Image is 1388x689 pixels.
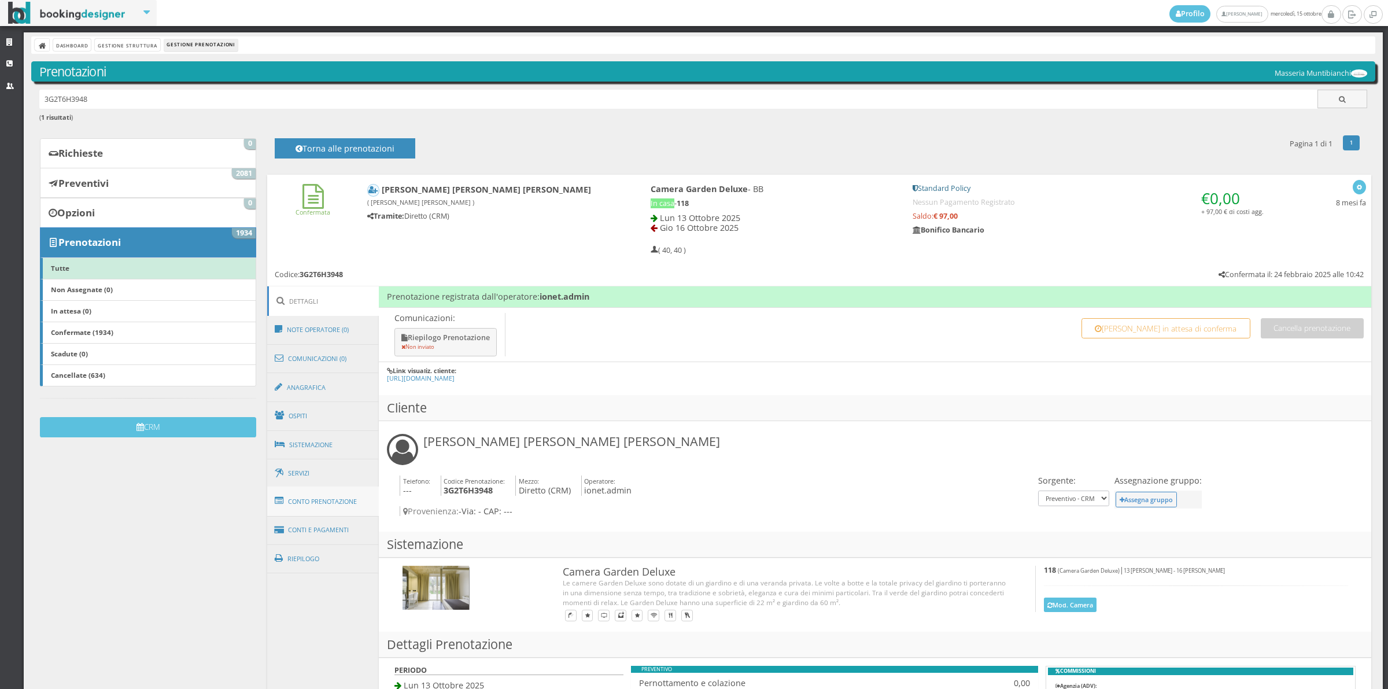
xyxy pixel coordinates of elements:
small: Mezzo: [519,477,539,485]
a: 1 [1343,135,1360,150]
h5: 8 mesi fa [1336,198,1366,207]
h4: ionet.admin [581,476,632,496]
a: Note Operatore (0) [267,315,379,345]
h5: Saldo: [913,212,1264,220]
li: Gestione Prenotazioni [164,39,238,51]
img: 56db488bc92111ef969d06d5a9c234c7.png [1351,69,1367,78]
b: 118 [1044,565,1056,575]
a: Anagrafica [267,373,379,403]
a: Opzioni 0 [40,198,256,228]
div: PREVENTIVO [631,666,1038,673]
a: Prenotazioni 1934 [40,227,256,257]
h5: Confermata il: 24 febbraio 2025 alle 10:42 [1219,270,1364,279]
b: Bonifico Bancario [913,225,984,235]
span: In casa [651,198,674,208]
span: 0,00 [1210,188,1240,209]
span: 0 [244,198,256,209]
button: Assegna gruppo [1116,492,1177,507]
b: Richieste [58,146,103,160]
h5: Nessun Pagamento Registrato [913,198,1264,207]
a: Conto Prenotazione [267,487,379,517]
b: Opzioni [57,206,95,219]
span: mercoledì, 15 ottobre [1169,5,1321,23]
h3: Sistemazione [379,532,1371,558]
b: 118 [677,198,689,208]
h4: Diretto (CRM) [515,476,571,496]
b: 1 risultati [41,113,71,121]
a: Riepilogo [267,544,379,574]
h5: ( 40, 40 ) [651,246,686,255]
span: - CAP: --- [478,506,512,517]
h3: Camera Garden Deluxe [563,566,1012,579]
b: Scadute (0) [51,349,88,358]
input: Ricerca cliente - (inserisci il codice, il nome, il cognome, il numero di telefono o la mail) [39,90,1318,109]
a: Conti e Pagamenti [267,515,379,545]
button: [PERSON_NAME] in attesa di conferma [1081,318,1250,338]
a: Comunicazioni (0) [267,344,379,374]
a: Servizi [267,459,379,488]
small: Codice Prenotazione: [444,477,505,485]
small: Telefono: [403,477,430,485]
span: 1934 [232,228,256,238]
strong: € 97,00 [933,211,958,221]
h3: Dettagli Prenotazione [379,632,1371,658]
b: Preventivi [58,176,109,190]
span: Gio 16 Ottobre 2025 [660,222,739,233]
small: Non inviato [401,343,434,351]
b: PERIODO [394,665,427,675]
h3: Cliente [379,395,1371,421]
b: In attesa (0) [51,306,91,315]
span: 0 [244,139,256,149]
small: Operatore: [584,477,615,485]
span: 2081 [232,168,256,179]
span: Via: [462,506,476,517]
button: Riepilogo Prenotazione Non inviato [394,328,497,356]
b: Prenotazioni [58,235,121,249]
span: Lun 13 Ottobre 2025 [660,212,740,223]
a: [URL][DOMAIN_NAME] [387,374,455,382]
h5: Masseria Muntibianchi [1275,69,1367,78]
a: Cancellate (634) [40,364,256,386]
a: Richieste 0 [40,138,256,168]
a: [PERSON_NAME] [1216,6,1268,23]
button: Mod. Camera [1044,598,1097,612]
h5: Codice: [275,270,343,279]
img: BookingDesigner.com [8,2,125,24]
b: Confermate (1934) [51,327,113,337]
b: ionet.admin [540,291,589,302]
a: Tutte [40,257,256,279]
a: Scadute (0) [40,343,256,365]
a: Profilo [1169,5,1211,23]
a: Dashboard [53,39,91,51]
b: [PERSON_NAME] [PERSON_NAME] [PERSON_NAME] [367,184,592,207]
h3: Prenotazioni [39,64,1368,79]
a: Sistemazione [267,430,379,460]
b: 3G2T6H3948 [444,485,493,496]
h5: Pagina 1 di 1 [1290,139,1332,148]
small: 13 [PERSON_NAME] - 16 [PERSON_NAME] [1124,567,1225,574]
button: Cancella prenotazione [1261,318,1364,338]
a: Non Assegnate (0) [40,279,256,301]
a: Confermata [296,198,330,216]
b: Link visualiz. cliente: [393,366,456,375]
p: Comunicazioni: [394,313,499,323]
a: In attesa (0) [40,300,256,322]
small: ( [PERSON_NAME] [PERSON_NAME] ) [367,198,474,207]
h4: --- [400,476,430,496]
small: (Camera Garden Deluxe) [1058,567,1120,574]
b: 3G2T6H3948 [300,270,343,279]
a: Confermate (1934) [40,322,256,344]
h6: ( ) [39,114,1368,121]
h5: | [1044,566,1348,574]
h4: Assegnazione gruppo: [1114,476,1202,485]
b: Camera Garden Deluxe [651,183,748,194]
a: Ospiti [267,401,379,431]
b: Non Assegnate (0) [51,285,113,294]
h4: Prenotazione registrata dall'operatore: [379,286,1371,307]
h5: - [651,199,897,208]
h5: Diretto (CRM) [367,212,612,220]
b: Tramite: [367,211,404,221]
a: Dettagli [267,286,379,316]
b: COMMISSIONI [1048,668,1354,675]
img: dde13a10c92a11ef85c10a0b0e0c6d47.jpg [403,566,469,610]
